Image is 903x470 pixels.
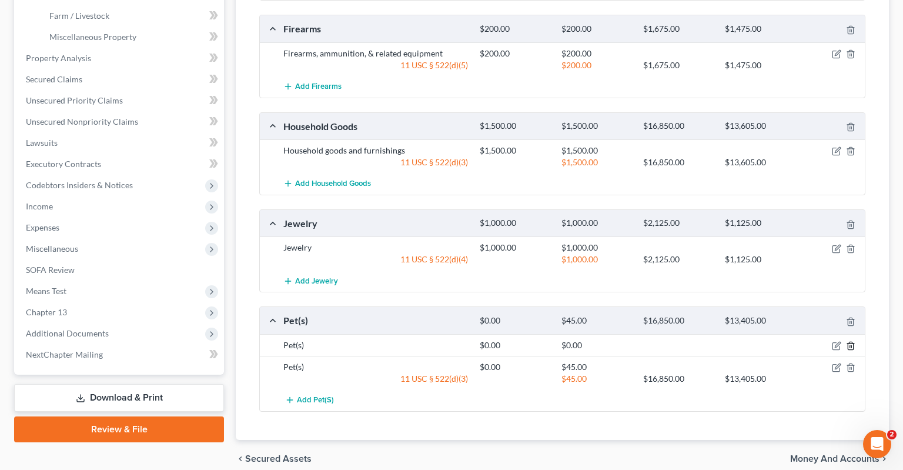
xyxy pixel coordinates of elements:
div: $1,675.00 [637,59,719,71]
span: 2 [887,430,897,439]
div: Close [206,5,228,26]
div: $13,405.00 [719,373,801,385]
span: Add Firearms [295,82,342,91]
div: $200.00 [474,48,556,59]
span: Money and Accounts [790,454,879,464]
button: go back [8,5,30,27]
span: Executory Contracts [26,159,101,169]
div: $1,125.00 [719,218,801,229]
span: Secured Claims [26,74,82,84]
div: 11 USC § 522(d)(5) [277,59,474,71]
span: Miscellaneous Property [49,32,136,42]
div: $1,125.00 [719,254,801,265]
span: Secured Assets [245,454,312,464]
div: Household goods and furnishings [277,145,474,156]
div: Pet(s) [277,314,474,326]
div: $45.00 [556,373,637,385]
button: Home [184,5,206,27]
span: Add Jewelry [295,276,338,286]
div: [PERSON_NAME] • 24m ago [19,218,118,225]
div: $2,125.00 [637,218,719,229]
a: Review & File [14,416,224,442]
div: $200.00 [474,24,556,35]
div: $200.00 [556,24,637,35]
div: $1,500.00 [556,121,637,132]
button: Money and Accounts chevron_right [790,454,889,464]
button: Start recording [75,379,84,389]
h1: [PERSON_NAME] [57,6,133,15]
i: chevron_left [236,454,245,464]
span: Property Analysis [26,53,91,63]
div: $0.00 [474,339,556,351]
a: NextChapter Mailing [16,344,224,365]
div: 11 USC § 522(d)(3) [277,373,474,385]
div: Pet(s) [277,339,474,351]
div: $16,850.00 [637,121,719,132]
a: Farm / Livestock [40,5,224,26]
span: Lawsuits [26,138,58,148]
div: Firearms [277,22,474,35]
i: chevron_right [879,454,889,464]
div: $1,000.00 [556,254,637,265]
div: $1,000.00 [474,218,556,229]
button: Send a message… [202,375,220,394]
span: NextChapter Mailing [26,349,103,359]
div: $13,405.00 [719,315,801,326]
span: Unsecured Priority Claims [26,95,123,105]
iframe: Intercom live chat [863,430,891,458]
div: $1,675.00 [637,24,719,35]
div: $16,850.00 [637,156,719,168]
span: Unsecured Nonpriority Claims [26,116,138,126]
span: SOFA Review [26,265,75,275]
span: Expenses [26,222,59,232]
span: Chapter 13 [26,307,67,317]
span: Add Household Goods [295,179,371,189]
button: chevron_left Secured Assets [236,454,312,464]
div: $45.00 [556,361,637,373]
div: $13,605.00 [719,156,801,168]
div: $1,475.00 [719,24,801,35]
div: Katie says… [9,92,226,242]
button: Add Pet(s) [283,389,335,411]
div: $1,475.00 [719,59,801,71]
span: Income [26,201,53,211]
div: Firearms, ammunition, & related equipment [277,48,474,59]
div: Jewelry [277,217,474,229]
div: Household Goods [277,120,474,132]
div: $1,500.00 [474,121,556,132]
div: $200.00 [556,59,637,71]
div: $2,125.00 [637,254,719,265]
a: Property Analysis [16,48,224,69]
div: $16,850.00 [637,373,719,385]
div: $0.00 [474,361,556,373]
div: Jewelry [277,242,474,254]
button: Gif picker [37,379,46,389]
button: Emoji picker [18,380,28,389]
div: $16,850.00 [637,315,719,326]
div: 11 USC § 522(d)(3) [277,156,474,168]
div: $1,000.00 [556,218,637,229]
div: 🚨ATTN: [GEOGRAPHIC_DATA] of [US_STATE]The court has added a new Credit Counseling Field that we n... [9,92,193,216]
textarea: Message… [10,355,225,375]
div: 11 USC § 522(d)(4) [277,254,474,265]
span: Additional Documents [26,328,109,338]
button: Upload attachment [56,379,65,389]
a: Unsecured Nonpriority Claims [16,111,224,132]
a: Unsecured Priority Claims [16,90,224,111]
a: Executory Contracts [16,154,224,175]
a: SOFA Review [16,259,224,281]
div: $1,000.00 [556,242,637,254]
span: Farm / Livestock [49,11,109,21]
a: Secured Claims [16,69,224,90]
div: $0.00 [474,315,556,326]
span: Miscellaneous [26,244,78,254]
div: $1,500.00 [556,145,637,156]
div: $1,500.00 [556,156,637,168]
a: Download & Print [14,384,224,412]
span: Means Test [26,286,66,296]
span: Add Pet(s) [297,395,334,405]
div: $45.00 [556,315,637,326]
div: $1,500.00 [474,145,556,156]
div: $0.00 [556,339,637,351]
div: Pet(s) [277,361,474,373]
